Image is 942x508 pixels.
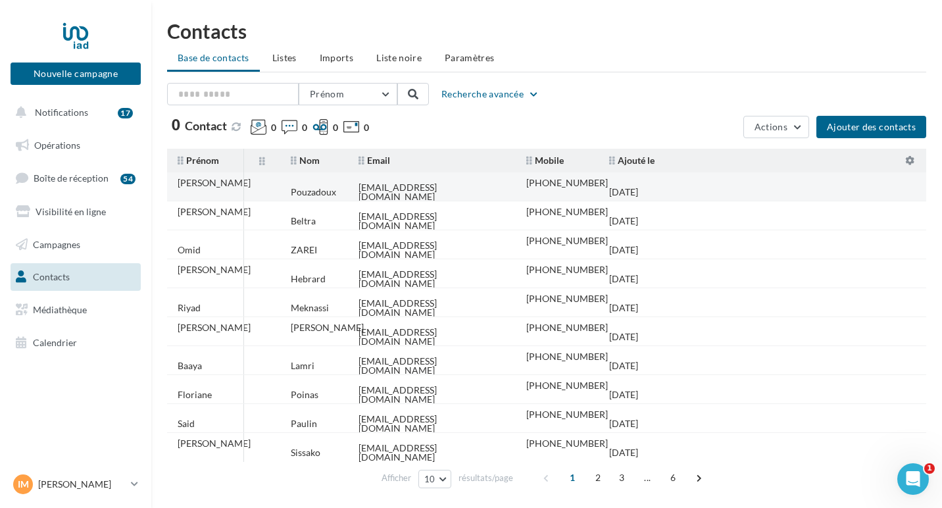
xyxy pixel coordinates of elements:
span: Actions [755,121,787,132]
div: [EMAIL_ADDRESS][DOMAIN_NAME] [359,270,505,288]
div: [PERSON_NAME] [178,323,251,332]
div: Hebrard [291,274,326,284]
span: Notifications [35,107,88,118]
span: Campagnes [33,238,80,249]
div: Lamri [291,361,314,370]
div: [PHONE_NUMBER] [526,207,608,216]
button: Actions [743,116,809,138]
span: 0 [302,121,307,134]
div: [EMAIL_ADDRESS][DOMAIN_NAME] [359,241,505,259]
div: Said [178,419,195,428]
button: Prénom [299,83,397,105]
div: [DATE] [609,448,638,457]
div: ZAREI [291,245,317,255]
div: [EMAIL_ADDRESS][DOMAIN_NAME] [359,386,505,404]
a: Boîte de réception54 [8,164,143,192]
div: [DATE] [609,188,638,197]
div: [PHONE_NUMBER] [526,178,608,188]
span: Opérations [34,140,80,151]
div: [EMAIL_ADDRESS][DOMAIN_NAME] [359,299,505,317]
span: Prénom [178,155,219,166]
span: 0 [172,118,180,132]
div: [PERSON_NAME] [178,265,251,274]
span: 6 [662,467,683,488]
span: 2 [587,467,608,488]
div: [PHONE_NUMBER] [526,410,608,419]
span: Afficher [382,472,411,484]
span: Nom [291,155,320,166]
div: Paulin [291,419,317,428]
div: [DATE] [609,419,638,428]
span: 1 [924,463,935,474]
div: [DATE] [609,245,638,255]
span: IM [18,478,29,491]
div: Baaya [178,361,202,370]
div: [DATE] [609,332,638,342]
span: Paramètres [445,52,495,63]
span: Boîte de réception [34,172,109,184]
div: [PHONE_NUMBER] [526,265,608,274]
div: 54 [120,174,136,184]
button: Notifications 17 [8,99,138,126]
div: [PHONE_NUMBER] [526,236,608,245]
span: 0 [333,121,338,134]
div: [DATE] [609,361,638,370]
button: Ajouter des contacts [816,116,926,138]
div: [PHONE_NUMBER] [526,439,608,448]
div: [DATE] [609,390,638,399]
div: [PHONE_NUMBER] [526,323,608,332]
h1: Contacts [167,21,926,41]
div: [PERSON_NAME] [178,207,251,216]
div: [DATE] [609,216,638,226]
span: ... [637,467,658,488]
div: [PERSON_NAME] [291,323,364,332]
div: [EMAIL_ADDRESS][DOMAIN_NAME] [359,357,505,375]
div: 17 [118,108,133,118]
button: 10 [418,470,452,488]
span: Prénom [310,88,344,99]
iframe: Intercom live chat [897,463,929,495]
span: 1 [562,467,583,488]
span: Contacts [33,271,70,282]
div: Beltra [291,216,316,226]
span: Médiathèque [33,304,87,315]
a: Opérations [8,132,143,159]
div: [EMAIL_ADDRESS][DOMAIN_NAME] [359,183,505,201]
div: Sissako [291,448,320,457]
a: Campagnes [8,231,143,259]
span: 3 [611,467,632,488]
div: [PHONE_NUMBER] [526,294,608,303]
button: Recherche avancée [436,86,545,102]
span: 0 [271,121,276,134]
div: [EMAIL_ADDRESS][DOMAIN_NAME] [359,328,505,346]
span: Mobile [526,155,564,166]
div: Riyad [178,303,201,313]
div: [PERSON_NAME] [178,439,251,448]
span: Contact [185,118,227,133]
div: [DATE] [609,274,638,284]
span: Visibilité en ligne [36,206,106,217]
div: [EMAIL_ADDRESS][DOMAIN_NAME] [359,415,505,433]
span: Email [359,155,390,166]
a: Visibilité en ligne [8,198,143,226]
div: Poinas [291,390,318,399]
span: Ajouté le [609,155,655,166]
div: [EMAIL_ADDRESS][DOMAIN_NAME] [359,444,505,462]
span: Liste noire [376,52,422,63]
span: Imports [320,52,353,63]
div: Pouzadoux [291,188,336,197]
div: [EMAIL_ADDRESS][DOMAIN_NAME] [359,212,505,230]
div: [PERSON_NAME] [178,178,251,188]
div: [DATE] [609,303,638,313]
div: Meknassi [291,303,329,313]
a: IM [PERSON_NAME] [11,472,141,497]
div: [PHONE_NUMBER] [526,381,608,390]
button: Nouvelle campagne [11,63,141,85]
span: résultats/page [459,472,513,484]
p: [PERSON_NAME] [38,478,126,491]
span: Calendrier [33,337,77,348]
div: Floriane [178,390,212,399]
a: Contacts [8,263,143,291]
span: 10 [424,474,435,484]
span: Listes [272,52,297,63]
